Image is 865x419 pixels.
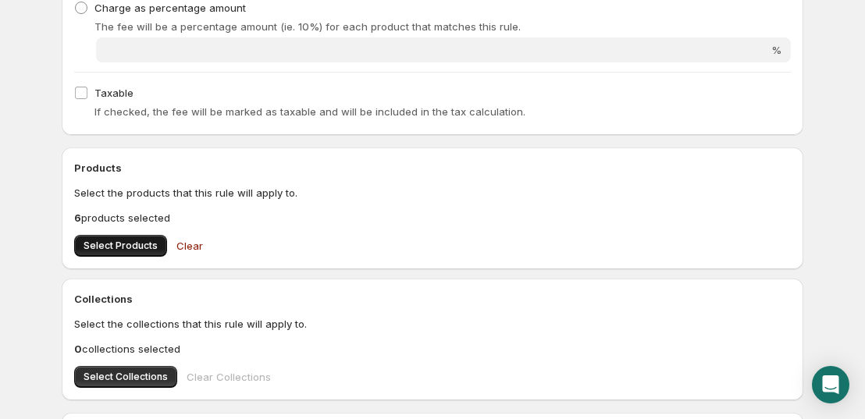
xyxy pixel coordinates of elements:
span: Taxable [94,87,133,99]
p: The fee will be a percentage amount (ie. 10%) for each product that matches this rule. [94,19,791,34]
b: 0 [74,343,82,355]
p: collections selected [74,341,791,357]
span: Select Collections [84,371,168,383]
span: % [771,44,781,56]
p: Select the collections that this rule will apply to. [74,316,791,332]
div: Open Intercom Messenger [812,366,849,403]
button: Clear [167,230,212,261]
span: If checked, the fee will be marked as taxable and will be included in the tax calculation. [94,105,525,118]
button: Select Products [74,235,167,257]
span: Charge as percentage amount [94,2,246,14]
p: products selected [74,210,791,225]
button: Select Collections [74,366,177,388]
h2: Products [74,160,791,176]
span: Clear [176,238,203,254]
p: Select the products that this rule will apply to. [74,185,791,201]
span: Select Products [84,240,158,252]
b: 6 [74,211,81,224]
h2: Collections [74,291,791,307]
